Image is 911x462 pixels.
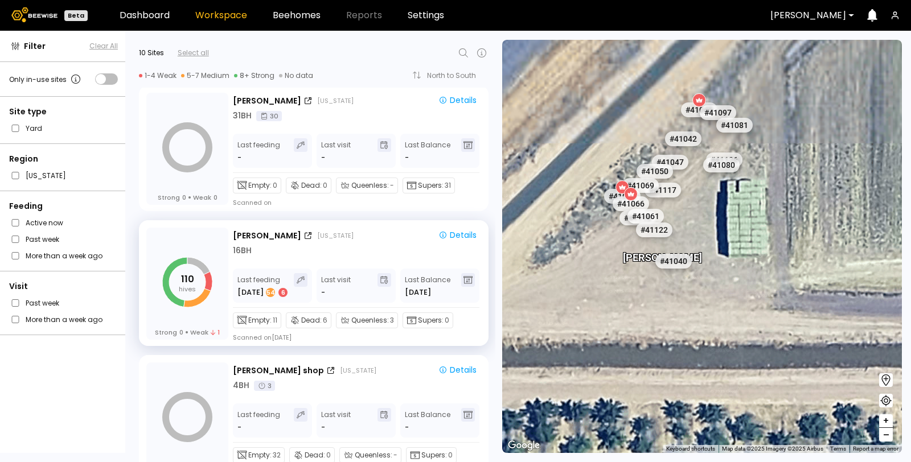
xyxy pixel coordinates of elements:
[879,414,893,428] button: +
[438,365,477,375] div: Details
[326,450,331,460] span: 0
[26,250,102,262] label: More than a week ago
[256,111,282,121] div: 30
[722,445,823,452] span: Map data ©2025 Imagery ©2025 Airbus
[321,273,351,298] div: Last visit
[317,96,354,105] div: [US_STATE]
[613,196,649,211] div: # 41066
[323,180,327,191] span: 0
[26,122,42,134] label: Yard
[623,240,702,263] div: [PERSON_NAME]
[622,178,659,193] div: # 41069
[181,273,194,286] tspan: 110
[273,180,277,191] span: 0
[155,328,220,336] div: Strong Weak
[273,315,277,325] span: 11
[9,153,118,165] div: Region
[9,106,118,118] div: Site type
[89,41,118,51] button: Clear All
[24,40,46,52] span: Filter
[179,328,183,336] span: 0
[286,312,331,328] div: Dead:
[233,245,252,257] div: 16 BH
[9,72,83,86] div: Only in-use sites
[321,422,325,433] div: -
[26,313,102,325] label: More than a week ago
[321,138,351,163] div: Last visit
[405,273,450,298] div: Last Balance
[233,365,324,377] div: [PERSON_NAME] shop
[234,71,274,80] div: 8+ Strong
[273,450,281,460] span: 32
[179,284,196,294] tspan: hives
[879,428,893,442] button: –
[652,155,688,170] div: # 41047
[11,7,58,22] img: Beewise logo
[120,11,170,20] a: Dashboard
[9,200,118,212] div: Feeding
[321,287,325,298] div: -
[408,11,444,20] a: Settings
[883,414,889,428] span: +
[505,438,543,453] img: Google
[237,408,280,433] div: Last feeding
[636,222,672,237] div: # 41122
[390,315,394,325] span: 3
[321,152,325,163] div: -
[716,118,753,133] div: # 41081
[9,280,118,292] div: Visit
[233,230,301,242] div: [PERSON_NAME]
[211,328,220,336] span: 1
[637,164,673,179] div: # 41050
[233,110,252,122] div: 31 BH
[336,312,398,328] div: Queenless:
[233,379,249,391] div: 4 BH
[139,71,177,80] div: 1-4 Weak
[317,231,354,240] div: [US_STATE]
[405,152,409,163] span: -
[323,315,327,325] span: 6
[237,287,289,298] div: [DATE]
[254,381,275,391] div: 3
[340,366,376,375] div: [US_STATE]
[393,450,397,460] span: -
[278,288,288,297] div: 6
[681,102,717,117] div: # 41049
[233,198,272,207] div: Scanned on
[286,178,331,193] div: Dead:
[883,428,889,442] span: –
[405,138,450,163] div: Last Balance
[405,408,450,433] div: Last Balance
[403,178,455,193] div: Supers:
[233,333,292,342] div: Scanned on [DATE]
[237,138,280,163] div: Last feeding
[237,152,243,163] div: -
[26,233,59,245] label: Past week
[445,180,451,191] span: 31
[273,11,321,20] a: Beehomes
[438,95,477,105] div: Details
[405,422,409,433] span: -
[237,422,243,433] div: -
[214,193,218,201] span: 0
[703,158,740,172] div: # 41080
[195,11,247,20] a: Workspace
[434,364,481,377] button: Details
[279,71,313,80] div: No data
[604,189,641,204] div: # 41046
[830,445,846,452] a: Terms (opens in new tab)
[233,95,301,107] div: [PERSON_NAME]
[346,11,382,20] span: Reports
[645,183,681,197] div: # 41117
[434,229,481,242] button: Details
[182,193,186,201] span: 0
[627,209,664,224] div: # 41061
[181,71,229,80] div: 5-7 Medium
[706,152,742,167] div: # 41126
[233,178,281,193] div: Empty:
[434,94,481,108] button: Details
[619,211,656,225] div: # 41113
[700,105,736,120] div: # 41097
[26,170,66,181] label: [US_STATE]
[26,297,59,309] label: Past week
